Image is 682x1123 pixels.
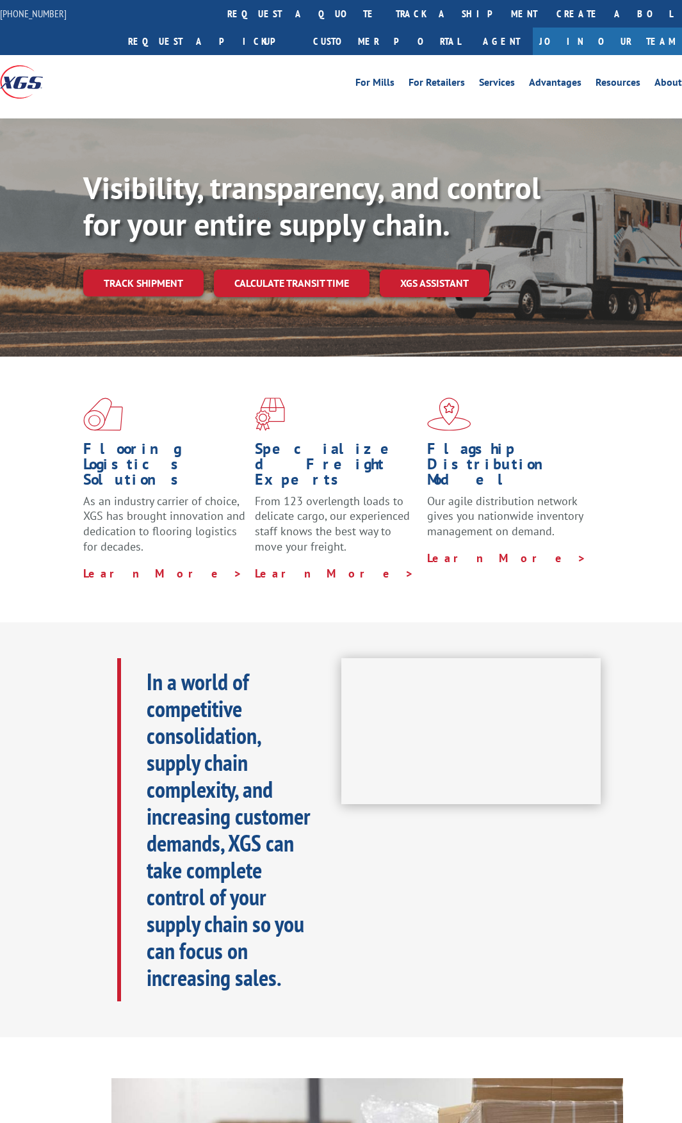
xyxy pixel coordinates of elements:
[83,441,245,494] h1: Flooring Logistics Solutions
[83,494,245,554] span: As an industry carrier of choice, XGS has brought innovation and dedication to flooring logistics...
[118,28,304,55] a: Request a pickup
[427,494,583,539] span: Our agile distribution network gives you nationwide inventory management on demand.
[255,441,417,494] h1: Specialized Freight Experts
[304,28,470,55] a: Customer Portal
[355,77,394,92] a: For Mills
[479,77,515,92] a: Services
[83,566,243,581] a: Learn More >
[596,77,640,92] a: Resources
[147,667,311,992] b: In a world of competitive consolidation, supply chain complexity, and increasing customer demands...
[255,494,417,566] p: From 123 overlength loads to delicate cargo, our experienced staff knows the best way to move you...
[255,398,285,431] img: xgs-icon-focused-on-flooring-red
[380,270,489,297] a: XGS ASSISTANT
[409,77,465,92] a: For Retailers
[214,270,369,297] a: Calculate transit time
[654,77,682,92] a: About
[470,28,533,55] a: Agent
[83,398,123,431] img: xgs-icon-total-supply-chain-intelligence-red
[427,398,471,431] img: xgs-icon-flagship-distribution-model-red
[427,551,587,565] a: Learn More >
[529,77,581,92] a: Advantages
[341,658,601,804] iframe: XGS Logistics Solutions
[255,566,414,581] a: Learn More >
[83,270,204,296] a: Track shipment
[83,168,540,245] b: Visibility, transparency, and control for your entire supply chain.
[427,441,589,494] h1: Flagship Distribution Model
[533,28,682,55] a: Join Our Team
